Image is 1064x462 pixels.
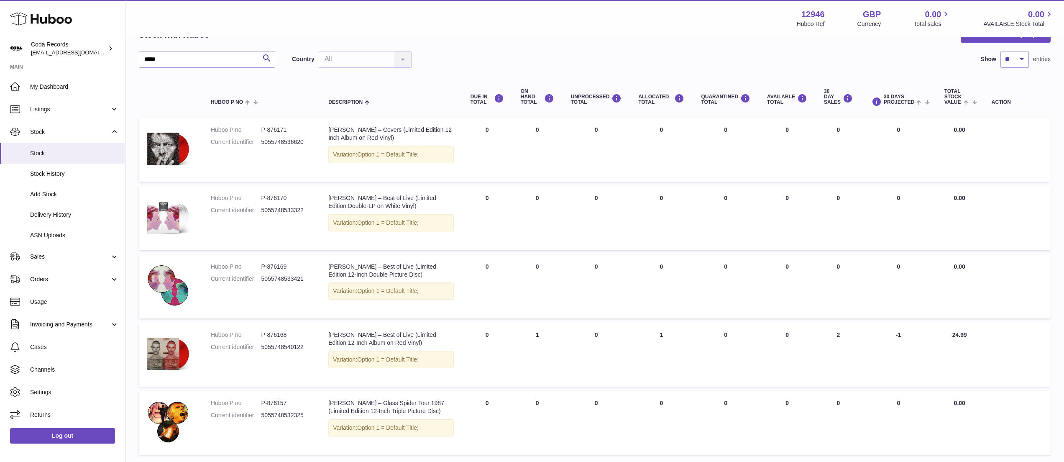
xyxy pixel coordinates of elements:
[630,323,693,387] td: 1
[563,186,630,250] td: 0
[724,400,727,406] span: 0
[462,323,512,387] td: 0
[328,282,454,300] div: Variation:
[261,194,312,202] dd: P-876170
[211,263,261,271] dt: Huboo P no
[328,214,454,231] div: Variation:
[954,126,965,133] span: 0.00
[767,94,807,105] div: AVAILABLE Total
[462,186,512,250] td: 0
[147,263,189,308] img: product image
[471,94,504,105] div: DUE IN TOTAL
[797,20,825,28] div: Huboo Ref
[863,9,881,20] strong: GBP
[357,151,419,158] span: Option 1 = Default Title;
[861,186,936,250] td: 0
[328,351,454,368] div: Variation:
[816,186,861,250] td: 0
[211,411,261,419] dt: Current identifier
[563,391,630,455] td: 0
[759,254,816,318] td: 0
[462,118,512,182] td: 0
[328,399,454,415] div: [PERSON_NAME] – Glass Spider Tour 1987 (Limited Edition 12-Inch Triple Picture Disc)
[30,170,119,178] span: Stock History
[925,9,941,20] span: 0.00
[701,94,750,105] div: QUARANTINED Total
[563,118,630,182] td: 0
[630,118,693,182] td: 0
[30,190,119,198] span: Add Stock
[261,206,312,214] dd: 5055748533322
[211,100,243,105] span: Huboo P no
[211,331,261,339] dt: Huboo P no
[30,128,110,136] span: Stock
[147,194,189,239] img: product image
[261,275,312,283] dd: 5055748533421
[816,118,861,182] td: 0
[816,254,861,318] td: 0
[211,138,261,146] dt: Current identifier
[211,275,261,283] dt: Current identifier
[563,254,630,318] td: 0
[571,94,622,105] div: UNPROCESSED Total
[630,391,693,455] td: 0
[30,343,119,351] span: Cases
[30,366,119,374] span: Channels
[30,105,110,113] span: Listings
[211,194,261,202] dt: Huboo P no
[31,41,106,56] div: Coda Records
[328,263,454,279] div: [PERSON_NAME] – Best of Live (Limited Edition 12-Inch Double Picture Disc)
[328,146,454,163] div: Variation:
[512,186,563,250] td: 0
[30,298,119,306] span: Usage
[357,424,419,431] span: Option 1 = Default Title;
[462,254,512,318] td: 0
[30,275,110,283] span: Orders
[1028,9,1044,20] span: 0.00
[30,388,119,396] span: Settings
[816,391,861,455] td: 0
[857,20,881,28] div: Currency
[30,211,119,219] span: Delivery History
[10,428,115,443] a: Log out
[954,400,965,406] span: 0.00
[147,399,189,444] img: product image
[10,42,23,55] img: haz@pcatmedia.com
[211,343,261,351] dt: Current identifier
[512,254,563,318] td: 0
[992,100,1042,105] div: Action
[759,118,816,182] td: 0
[328,126,454,142] div: [PERSON_NAME] – Covers (Limited Edition 12-Inch Album on Red Vinyl)
[328,331,454,347] div: [PERSON_NAME] – Best of Live (Limited Edition 12-Inch Album on Red Vinyl)
[913,20,951,28] span: Total sales
[861,254,936,318] td: 0
[30,83,119,91] span: My Dashboard
[261,331,312,339] dd: P-876168
[328,419,454,436] div: Variation:
[261,399,312,407] dd: P-876157
[30,321,110,329] span: Invoicing and Payments
[759,186,816,250] td: 0
[724,331,727,338] span: 0
[211,399,261,407] dt: Huboo P no
[512,323,563,387] td: 1
[952,331,967,338] span: 24.99
[261,411,312,419] dd: 5055748532325
[261,343,312,351] dd: 5055748540122
[357,356,419,363] span: Option 1 = Default Title;
[512,391,563,455] td: 0
[759,391,816,455] td: 0
[638,94,684,105] div: ALLOCATED Total
[261,138,312,146] dd: 5055748536620
[816,323,861,387] td: 2
[30,231,119,239] span: ASN Uploads
[462,391,512,455] td: 0
[861,323,936,387] td: -1
[913,9,951,28] a: 0.00 Total sales
[31,49,123,56] span: [EMAIL_ADDRESS][DOMAIN_NAME]
[211,206,261,214] dt: Current identifier
[261,263,312,271] dd: P-876169
[884,94,914,105] span: 30 DAYS PROJECTED
[861,118,936,182] td: 0
[328,100,363,105] span: Description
